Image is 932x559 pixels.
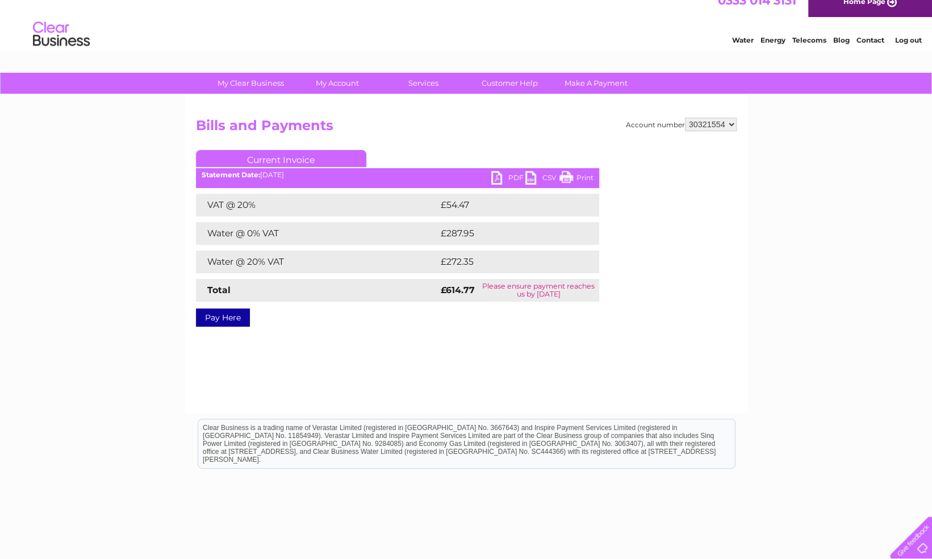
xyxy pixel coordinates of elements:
[196,171,599,179] div: [DATE]
[207,285,231,295] strong: Total
[732,48,754,57] a: Water
[196,194,438,216] td: VAT @ 20%
[204,73,298,94] a: My Clear Business
[198,6,735,55] div: Clear Business is a trading name of Verastar Limited (registered in [GEOGRAPHIC_DATA] No. 3667643...
[438,194,576,216] td: £54.47
[760,48,785,57] a: Energy
[196,308,250,327] a: Pay Here
[196,118,737,139] h2: Bills and Payments
[895,48,921,57] a: Log out
[290,73,384,94] a: My Account
[377,73,470,94] a: Services
[833,48,850,57] a: Blog
[196,222,438,245] td: Water @ 0% VAT
[491,171,525,187] a: PDF
[626,118,737,131] div: Account number
[856,48,884,57] a: Contact
[559,171,594,187] a: Print
[438,251,579,273] td: £272.35
[196,251,438,273] td: Water @ 20% VAT
[478,279,599,302] td: Please ensure payment reaches us by [DATE]
[792,48,826,57] a: Telecoms
[196,150,366,167] a: Current Invoice
[438,222,579,245] td: £287.95
[32,30,90,64] img: logo.png
[441,285,475,295] strong: £614.77
[718,6,796,20] a: 0333 014 3131
[525,171,559,187] a: CSV
[202,170,260,179] b: Statement Date:
[463,73,557,94] a: Customer Help
[549,73,643,94] a: Make A Payment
